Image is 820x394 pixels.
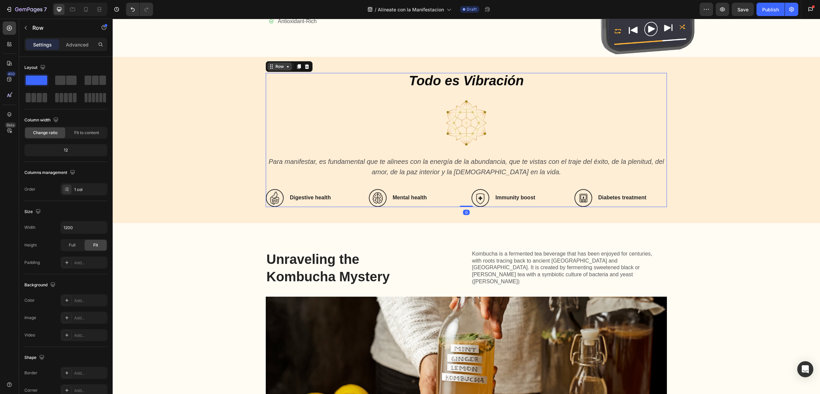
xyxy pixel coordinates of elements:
span: Fit [93,242,98,248]
p: Settings [33,41,52,48]
div: Order [24,186,35,192]
div: Shape [24,353,46,362]
div: Add... [74,315,106,321]
h3: Mental health [279,175,349,183]
h3: Immunity boost [382,175,452,183]
span: Save [737,7,748,12]
div: Width [24,224,35,230]
i: Para manifestar, es fundamental que te alinees con la energía de la abundancia, que te vistas con... [156,139,552,157]
div: Columns management [24,168,77,177]
p: 7 [44,5,47,13]
div: 0 [350,191,357,196]
div: Add... [74,298,106,304]
h3: Digestive health [177,175,246,183]
button: Save [732,3,754,16]
div: Background [24,281,57,290]
div: Size [24,207,42,216]
div: Column width [24,116,60,125]
iframe: Design area [113,19,820,394]
span: Alineate con la Manifestacion [378,6,444,13]
img: gempages_584370437878711156-79cd2105-7b58-408d-a49e-72755b768d7b.png [334,82,374,127]
div: Image [24,315,36,321]
div: Add... [74,388,106,394]
div: Row [161,45,172,51]
span: Fit to content [74,130,99,136]
div: Video [24,332,35,338]
div: Padding [24,260,40,266]
div: Open Intercom Messenger [797,361,813,377]
span: Draft [467,6,477,12]
div: 1 col [74,187,106,193]
p: Advanced [66,41,89,48]
input: Auto [61,221,107,233]
span: / [375,6,376,13]
span: Change ratio [33,130,57,136]
p: Row [32,24,89,32]
div: Height [24,242,37,248]
div: 450 [6,71,16,77]
div: Add... [74,332,106,338]
div: Undo/Redo [126,3,153,16]
button: 7 [3,3,50,16]
div: 12 [26,145,106,155]
div: Add... [74,370,106,376]
div: Publish [762,6,779,13]
div: Color [24,297,35,303]
div: Border [24,370,37,376]
div: Add... [74,260,106,266]
h2: Unraveling the Kombucha Mystery [153,231,315,267]
button: Publish [756,3,785,16]
i: Todo es Vibración [296,55,411,69]
div: Beta [5,122,16,128]
div: Corner [24,387,38,393]
p: Kombucha is a fermented tea beverage that has been enjoyed for centuries, with roots tracing back... [359,232,549,267]
div: Layout [24,63,47,72]
span: Full [69,242,76,248]
h3: Diabetes treatment [485,175,555,183]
